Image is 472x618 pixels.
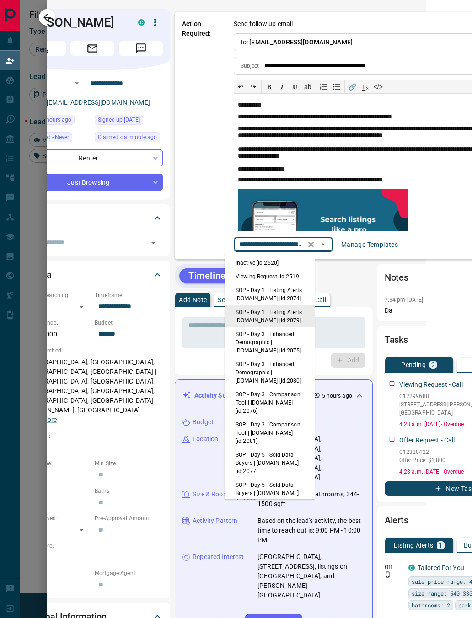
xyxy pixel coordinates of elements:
[439,542,442,549] p: 1
[257,516,365,545] p: Based on the lead's activity, the best time to reach out is: 9:00 PM - 10:00 PM
[22,149,163,166] div: Renter
[346,80,359,93] button: 🔗
[225,388,315,418] li: SOP - Day 3 | Comparison Tool | [DOMAIN_NAME] [id:2076]
[22,346,163,355] p: Areas Searched:
[408,565,415,571] div: condos.ca
[385,513,408,527] h2: Alerts
[234,19,293,29] p: Send follow up email
[412,601,450,610] span: bathrooms: 2
[399,436,455,445] p: Offer Request - Call
[431,362,435,368] p: 2
[316,238,329,251] button: Close
[182,387,365,404] div: Activity Summary5 hours ago
[225,478,315,508] li: SOP - Day 5 | Sold Data | Buyers | [DOMAIN_NAME] [id:2082]
[385,297,424,303] p: 7:34 pm [DATE]
[336,237,403,252] button: Manage Templates
[22,432,163,440] p: Motivation:
[22,264,163,286] div: Criteria
[225,327,315,357] li: SOP - Day 3 | Enhanced Demographic | [DOMAIN_NAME] [id:2075]
[22,115,90,128] div: Sun Aug 17 2025
[330,80,343,93] button: Bullet list
[193,434,218,444] p: Location
[95,514,163,522] p: Pre-Approval Amount:
[289,80,301,93] button: 𝐔
[225,305,315,327] li: SOP - Day 1 | Listing Alerts | [DOMAIN_NAME] [id:2079]
[193,552,244,562] p: Repeated Interest
[399,456,445,464] p: Offer Price: $1,800
[22,514,90,522] p: Pre-Approved:
[418,564,464,571] a: Tailored For You
[25,115,71,124] span: Active 5 hours ago
[95,459,163,468] p: Min Size:
[22,174,163,191] div: Just Browsing
[399,380,463,389] p: Viewing Request - Call
[147,236,160,249] button: Open
[225,418,315,448] li: SOP - Day 3 | Comparison Tool | [DOMAIN_NAME] [id:2081]
[385,270,408,285] h2: Notes
[372,80,385,93] button: </>
[182,19,220,252] p: Action Required:
[305,238,317,251] button: Clear
[218,297,251,303] p: Send Email
[22,299,90,314] div: Yes
[22,327,90,342] p: $0 - $3,000
[47,99,150,106] a: [EMAIL_ADDRESS][DOMAIN_NAME]
[95,291,163,299] p: Timeframe:
[304,83,311,91] s: ab
[22,569,90,577] p: Lawyer:
[193,490,232,499] p: Size & Rooms
[394,542,434,549] p: Listing Alerts
[179,297,207,303] p: Add Note
[234,80,247,93] button: ↶
[95,319,163,327] p: Budget:
[22,291,90,299] p: Actively Searching:
[385,563,403,571] p: Off
[317,80,330,93] button: Numbered list
[399,448,445,456] p: C12320422
[194,391,247,400] p: Activity Summary
[22,207,163,229] div: Tags
[193,417,214,427] p: Budget
[401,362,426,368] p: Pending
[25,133,69,142] span: Contacted - Never
[241,62,261,70] p: Subject:
[225,448,315,478] li: SOP - Day 5 | Sold Data | Buyers | [DOMAIN_NAME] [id:2077]
[293,83,297,91] span: 𝐔
[70,41,114,56] span: Email
[385,332,408,347] h2: Tasks
[22,542,163,550] p: Credit Score:
[22,487,90,495] p: Beds:
[22,319,90,327] p: Search Range:
[225,256,315,270] li: Inactive [id:2520]
[225,283,315,305] li: SOP - Day 1 | Listing Alerts | [DOMAIN_NAME] [id:2074]
[138,19,145,26] div: condos.ca
[179,268,235,283] button: Timeline
[263,80,276,93] button: 𝐁
[95,132,163,145] div: Mon Aug 18 2025
[249,38,353,46] span: [EMAIL_ADDRESS][DOMAIN_NAME]
[71,78,82,89] button: Open
[193,516,237,526] p: Activity Pattern
[385,571,391,578] svg: Push Notification Only
[119,41,163,56] span: Message
[225,357,315,388] li: SOP - Day 3 | Enhanced Demographic | [DOMAIN_NAME] [id:2080]
[359,80,372,93] button: T̲ₓ
[95,569,163,577] p: Mortgage Agent:
[22,355,163,427] p: [GEOGRAPHIC_DATA], [GEOGRAPHIC_DATA], [GEOGRAPHIC_DATA], [GEOGRAPHIC_DATA] | [GEOGRAPHIC_DATA], [...
[22,15,124,30] h1: [PERSON_NAME]
[301,80,314,93] button: ab
[322,392,352,400] p: 5 hours ago
[22,459,90,468] p: Home Type:
[95,487,163,495] p: Baths:
[257,552,365,600] p: [GEOGRAPHIC_DATA], [STREET_ADDRESS], listings on [GEOGRAPHIC_DATA], and [PERSON_NAME][GEOGRAPHIC_...
[98,133,157,142] span: Claimed < a minute ago
[95,115,163,128] div: Sun Apr 23 2023
[225,270,315,283] li: Viewing Request [id:2519]
[98,115,140,124] span: Signed up [DATE]
[276,80,289,93] button: 𝑰
[247,80,260,93] button: ↷
[238,189,408,263] img: search_like_a_pro.png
